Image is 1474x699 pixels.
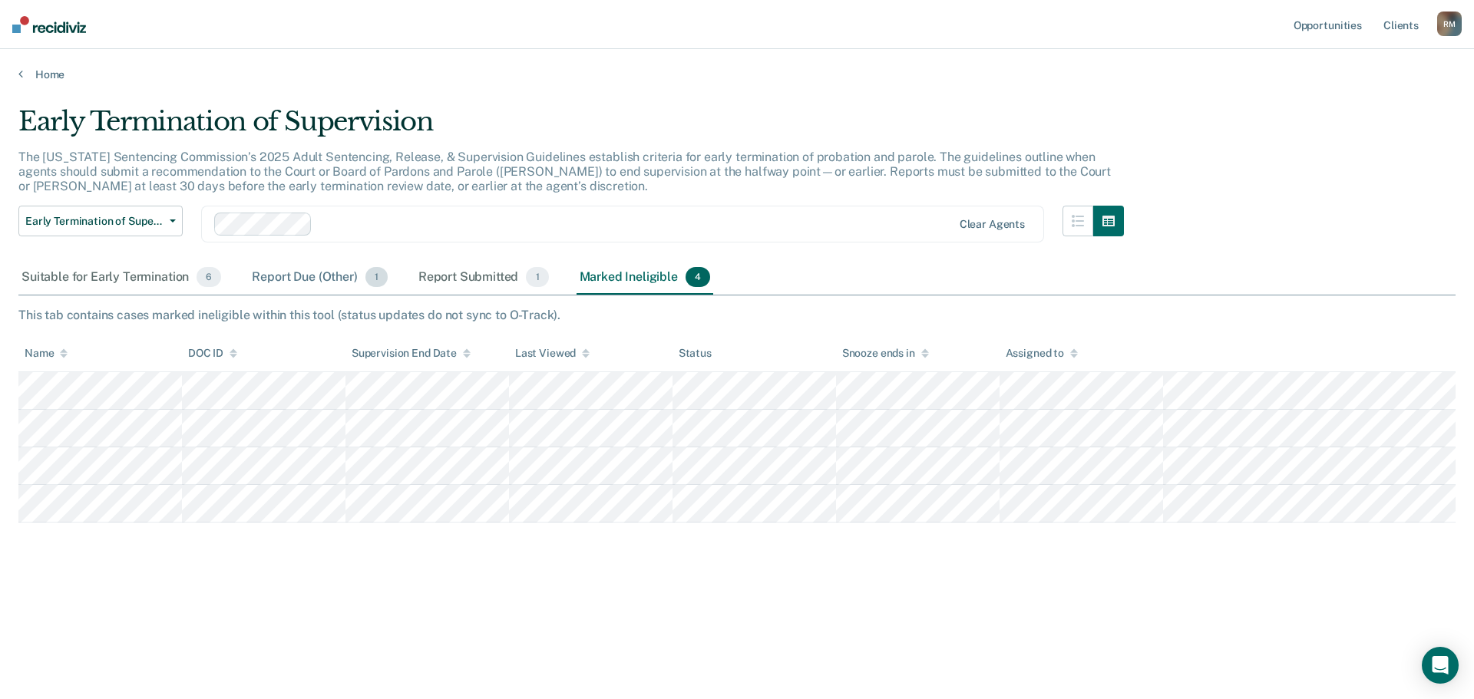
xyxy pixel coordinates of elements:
[515,347,590,360] div: Last Viewed
[1437,12,1462,36] button: RM
[526,267,548,287] span: 1
[352,347,471,360] div: Supervision End Date
[18,106,1124,150] div: Early Termination of Supervision
[249,261,390,295] div: Report Due (Other)1
[18,150,1111,193] p: The [US_STATE] Sentencing Commission’s 2025 Adult Sentencing, Release, & Supervision Guidelines e...
[18,206,183,236] button: Early Termination of Supervision
[365,267,388,287] span: 1
[25,347,68,360] div: Name
[18,261,224,295] div: Suitable for Early Termination6
[188,347,237,360] div: DOC ID
[686,267,710,287] span: 4
[12,16,86,33] img: Recidiviz
[842,347,929,360] div: Snooze ends in
[1437,12,1462,36] div: R M
[18,308,1456,322] div: This tab contains cases marked ineligible within this tool (status updates do not sync to O-Track).
[1006,347,1078,360] div: Assigned to
[25,215,164,228] span: Early Termination of Supervision
[960,218,1025,231] div: Clear agents
[679,347,712,360] div: Status
[1422,647,1459,684] div: Open Intercom Messenger
[18,68,1456,81] a: Home
[415,261,552,295] div: Report Submitted1
[577,261,714,295] div: Marked Ineligible4
[197,267,221,287] span: 6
